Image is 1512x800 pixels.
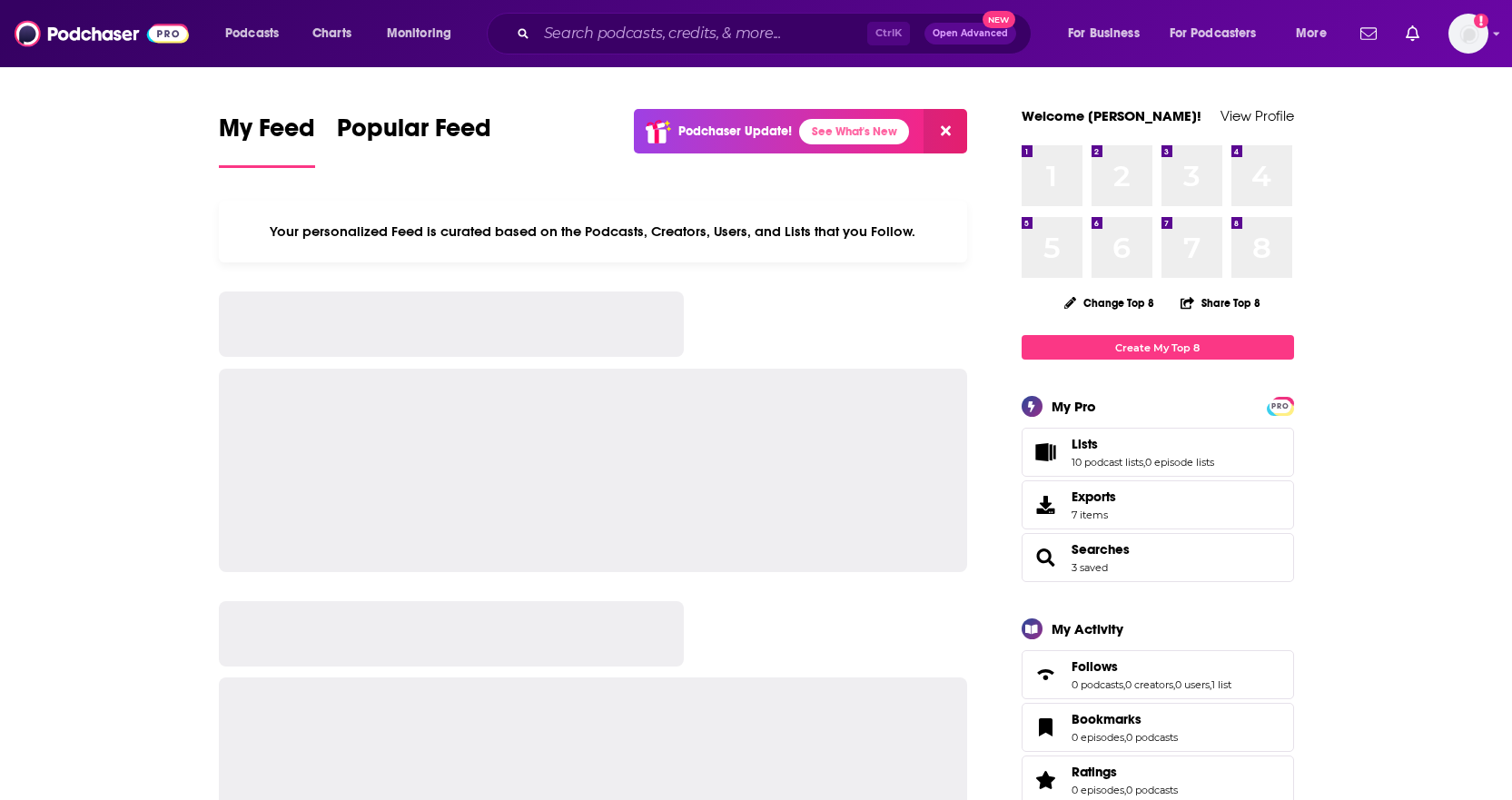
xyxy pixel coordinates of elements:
span: Bookmarks [1072,711,1141,727]
img: Podchaser - Follow, Share and Rate Podcasts [15,16,189,51]
span: Open Advanced [933,29,1008,38]
a: Welcome [PERSON_NAME]! [1022,107,1201,124]
a: 0 podcasts [1072,678,1123,691]
span: Logged in as psamuelson01 [1448,14,1488,54]
a: Bookmarks [1028,715,1064,740]
a: 0 creators [1125,678,1173,691]
a: Follows [1028,662,1064,687]
button: Share Top 8 [1180,285,1261,321]
div: Search podcasts, credits, & more... [504,13,1049,54]
p: Podchaser Update! [678,123,792,139]
a: Lists [1072,436,1214,452]
a: Ratings [1072,764,1178,780]
input: Search podcasts, credits, & more... [537,19,867,48]
span: For Business [1068,21,1140,46]
button: open menu [1158,19,1283,48]
a: 0 episodes [1072,731,1124,744]
img: User Profile [1448,14,1488,54]
a: 3 saved [1072,561,1108,574]
span: Exports [1028,492,1064,518]
button: open menu [374,19,475,48]
a: View Profile [1220,107,1294,124]
span: Ctrl K [867,22,910,45]
a: Show notifications dropdown [1353,18,1384,49]
span: Follows [1022,650,1294,699]
span: Exports [1072,489,1116,505]
button: open menu [212,19,302,48]
span: Ratings [1072,764,1117,780]
span: Follows [1072,658,1118,675]
a: Show notifications dropdown [1398,18,1427,49]
span: Searches [1022,533,1294,582]
div: Your personalized Feed is curated based on the Podcasts, Creators, Users, and Lists that you Follow. [219,201,968,262]
button: Change Top 8 [1053,291,1166,314]
a: 10 podcast lists [1072,456,1143,469]
a: Create My Top 8 [1022,335,1294,360]
span: , [1210,678,1211,691]
a: PRO [1270,399,1291,412]
div: My Pro [1052,398,1096,415]
a: Follows [1072,658,1231,675]
a: Bookmarks [1072,711,1178,727]
a: Exports [1022,480,1294,529]
a: Ratings [1028,767,1064,793]
button: Show profile menu [1448,14,1488,54]
span: New [983,11,1015,28]
a: Charts [301,19,362,48]
a: Searches [1028,545,1064,570]
span: , [1143,456,1145,469]
span: Podcasts [225,21,279,46]
span: Lists [1072,436,1098,452]
span: , [1173,678,1175,691]
button: Open AdvancedNew [924,23,1016,44]
span: , [1123,678,1125,691]
span: Lists [1022,428,1294,477]
a: Popular Feed [337,113,491,168]
button: open menu [1055,19,1162,48]
span: For Podcasters [1170,21,1257,46]
span: Bookmarks [1022,703,1294,752]
span: My Feed [219,113,315,154]
a: 0 podcasts [1126,731,1178,744]
a: My Feed [219,113,315,168]
a: 0 podcasts [1126,784,1178,796]
span: Popular Feed [337,113,491,154]
svg: Add a profile image [1474,14,1488,28]
div: My Activity [1052,620,1123,637]
a: 1 list [1211,678,1231,691]
a: 0 episode lists [1145,456,1214,469]
span: Charts [312,21,351,46]
span: More [1296,21,1327,46]
a: 0 users [1175,678,1210,691]
span: , [1124,784,1126,796]
span: 7 items [1072,509,1116,521]
span: , [1124,731,1126,744]
span: PRO [1270,400,1291,413]
a: Lists [1028,440,1064,465]
a: Searches [1072,541,1130,558]
a: 0 episodes [1072,784,1124,796]
a: See What's New [799,119,909,144]
span: Monitoring [387,21,451,46]
button: open menu [1283,19,1349,48]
